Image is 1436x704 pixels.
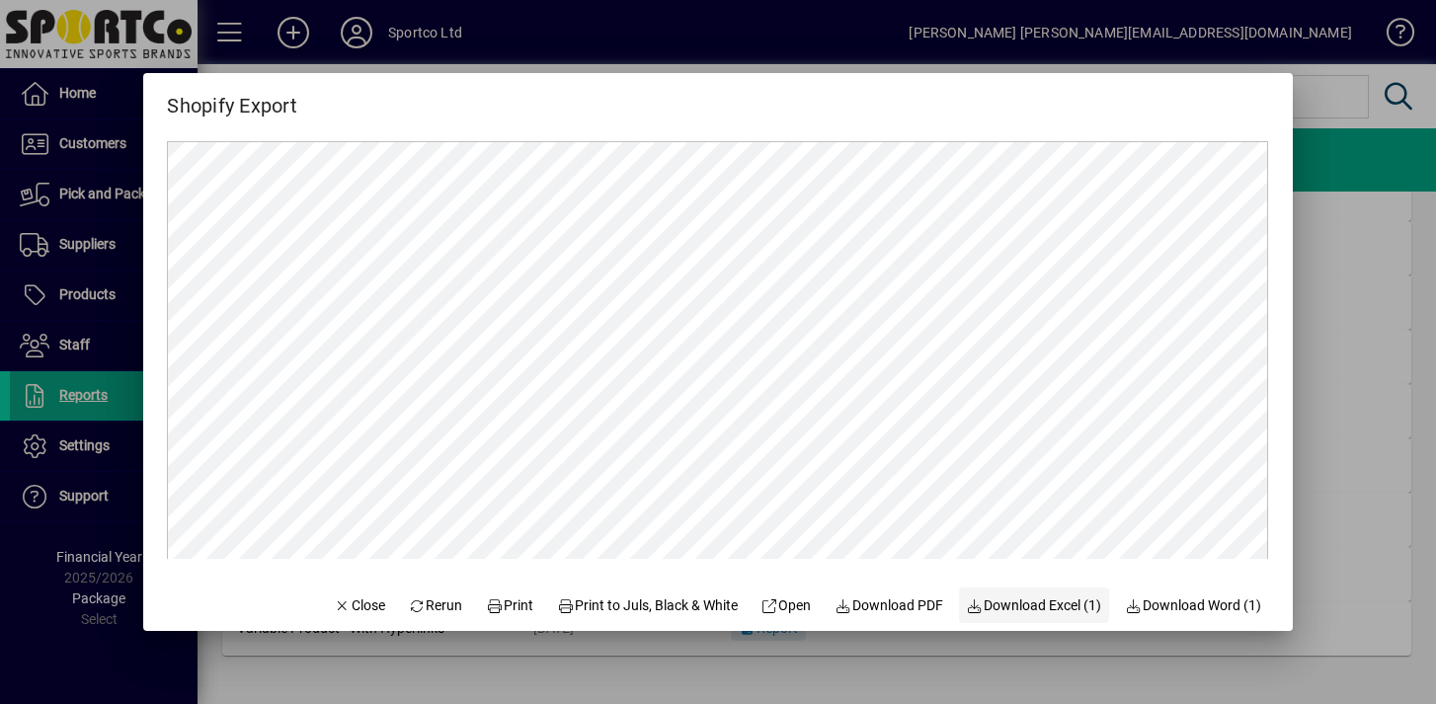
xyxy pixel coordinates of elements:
[326,587,393,623] button: Close
[967,595,1102,616] span: Download Excel (1)
[1117,587,1269,623] button: Download Word (1)
[409,595,463,616] span: Rerun
[761,595,812,616] span: Open
[1125,595,1261,616] span: Download Word (1)
[754,587,820,623] a: Open
[478,587,541,623] button: Print
[143,73,321,121] h2: Shopify Export
[486,595,533,616] span: Print
[835,595,943,616] span: Download PDF
[557,595,738,616] span: Print to Juls, Black & White
[959,587,1110,623] button: Download Excel (1)
[549,587,746,623] button: Print to Juls, Black & White
[334,595,385,616] span: Close
[827,587,951,623] a: Download PDF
